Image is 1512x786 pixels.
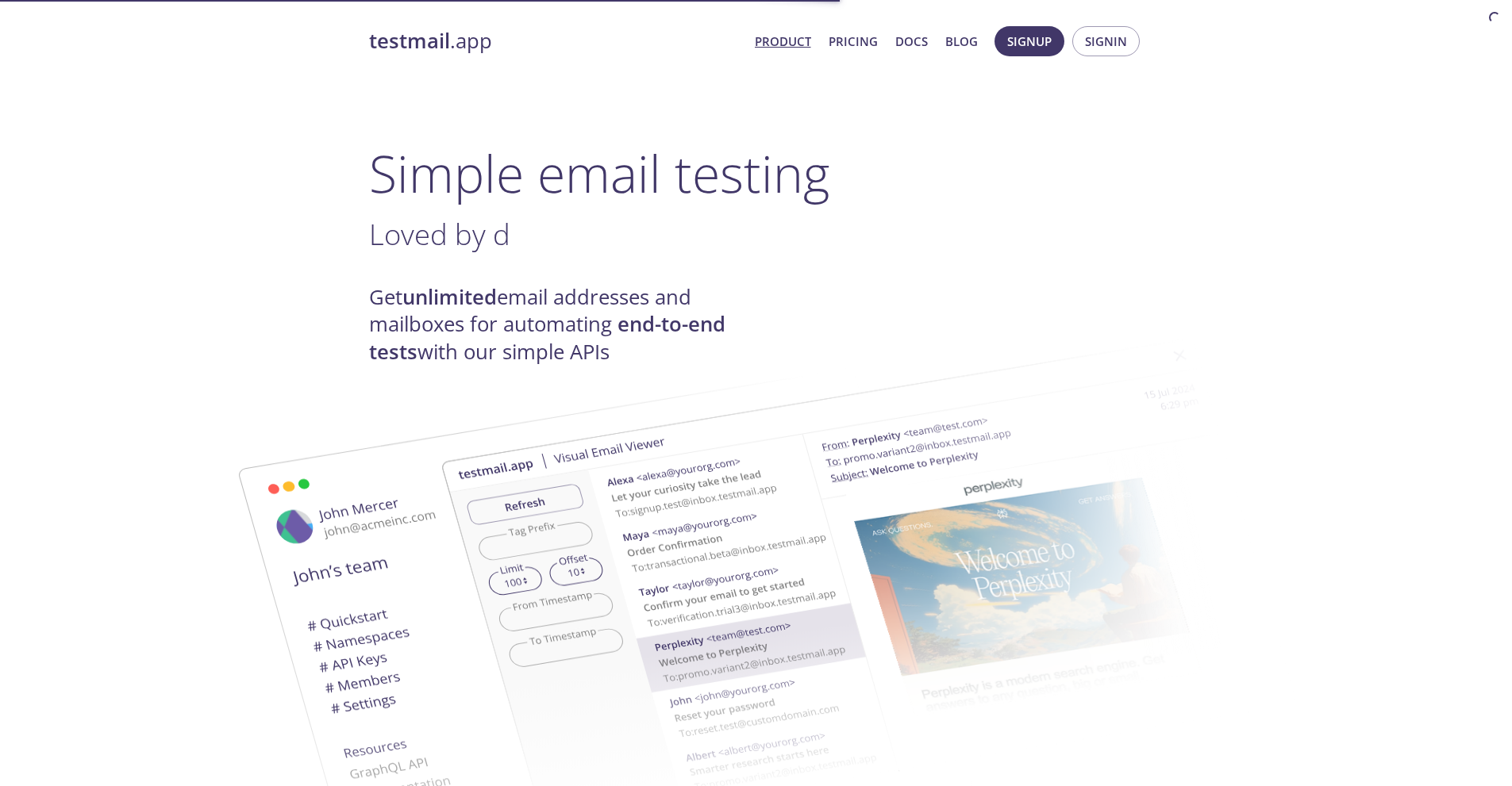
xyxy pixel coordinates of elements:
[1072,26,1140,56] button: Signin
[755,31,811,52] a: Product
[1085,31,1127,52] span: Signin
[945,31,978,52] a: Blog
[1007,31,1052,52] span: Signup
[369,284,756,366] h4: Get email addresses and mailboxes for automating with our simple APIs
[402,283,497,311] strong: unlimited
[369,214,510,254] span: Loved by d
[995,26,1064,56] button: Signup
[369,27,450,55] strong: testmail
[369,143,1144,204] h1: Simple email testing
[895,31,928,52] a: Docs
[369,310,725,365] strong: end-to-end tests
[369,28,742,55] a: testmail.app
[829,31,878,52] a: Pricing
